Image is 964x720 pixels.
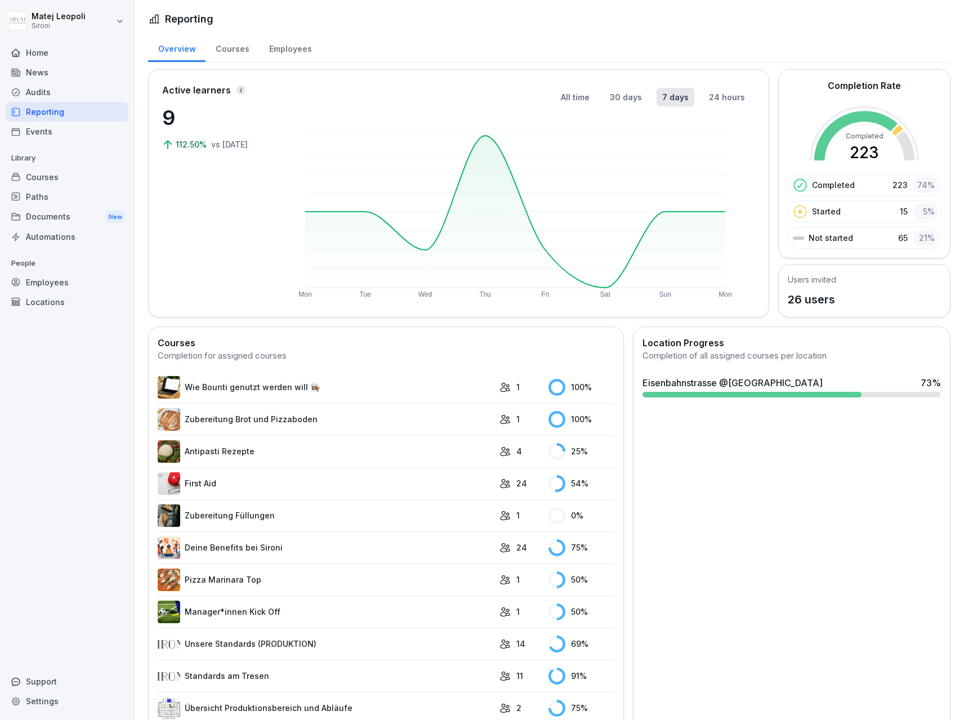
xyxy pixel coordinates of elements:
div: 75 % [548,539,615,556]
a: Manager*innen Kick Off [158,601,494,623]
a: DocumentsNew [6,207,128,227]
p: 223 [892,179,908,191]
div: 50 % [548,571,615,588]
div: 54 % [548,475,615,492]
a: Unsere Standards (PRODUKTION) [158,633,494,655]
text: Wed [418,290,432,298]
button: 30 days [604,88,648,106]
div: 0 % [548,507,615,524]
text: Sat [600,290,611,298]
p: 14 [516,638,525,650]
div: Completion of all assigned courses per location [642,350,941,363]
img: bqcw87wt3eaim098drrkbvff.png [158,376,180,399]
text: Thu [479,290,491,298]
h2: Completion Rate [828,79,901,92]
img: p05qwohz0o52ysbx64gsjie8.png [158,504,180,527]
p: Matej Leopoli [32,12,86,21]
img: lqv555mlp0nk8rvfp4y70ul5.png [158,633,180,655]
a: Locations [6,292,128,312]
p: 2 [516,702,521,714]
p: Sironi [32,22,86,30]
p: 15 [900,205,908,217]
a: First Aid [158,472,494,495]
a: Automations [6,227,128,247]
a: Home [6,43,128,62]
p: 11 [516,670,523,682]
div: 73 % [921,376,941,390]
a: Employees [259,33,322,62]
p: Completed [812,179,855,191]
a: Courses [6,167,128,187]
p: 26 users [788,291,836,308]
div: Support [6,672,128,691]
p: 1 [516,509,520,521]
h2: Location Progress [642,336,941,350]
p: 1 [516,574,520,585]
p: 24 [516,542,527,553]
p: Library [6,149,128,167]
div: Completion for assigned courses [158,350,614,363]
a: Zubereitung Füllungen [158,504,494,527]
a: News [6,62,128,82]
a: Übersicht Produktionsbereich und Abläufe [158,697,494,719]
div: Eisenbahnstrasse @[GEOGRAPHIC_DATA] [642,376,823,390]
a: Employees [6,272,128,292]
img: ovcsqbf2ewum2utvc3o527vw.png [158,472,180,495]
text: Sun [659,290,671,298]
button: 7 days [657,88,694,106]
a: Overview [148,33,206,62]
img: qv31ye6da0ab8wtu5n9xmwyd.png [158,536,180,559]
p: Active learners [162,83,231,97]
p: People [6,254,128,272]
p: Not started [809,232,853,244]
h2: Courses [158,336,614,350]
div: 50 % [548,603,615,620]
p: 1 [516,413,520,425]
p: 65 [898,232,908,244]
a: Antipasti Rezepte [158,440,494,463]
a: Events [6,122,128,141]
p: 4 [516,445,522,457]
p: 1 [516,381,520,393]
a: Wie Bounti genutzt werden will 👩🏽‍🍳 [158,376,494,399]
div: 100 % [548,411,615,428]
a: Paths [6,187,128,207]
a: Reporting [6,102,128,122]
h5: Users invited [788,274,836,285]
img: w9nobtcttnghg4wslidxrrlr.png [158,408,180,431]
div: 5 % [913,203,938,220]
img: pak3lu93rb7wwt42kbfr1gbm.png [158,440,180,463]
a: Pizza Marinara Top [158,569,494,591]
a: Zubereitung Brot und Pizzaboden [158,408,494,431]
text: Mon [298,290,311,298]
p: Started [812,205,841,217]
text: Tue [359,290,371,298]
div: New [106,211,125,223]
div: 100 % [548,379,615,396]
div: 25 % [548,443,615,460]
h1: Reporting [165,11,213,26]
a: Standards am Tresen [158,665,494,687]
img: i4ui5288c8k9896awxn1tre9.png [158,601,180,623]
img: jnx4cumldtmuu36vvhh5e6s9.png [158,569,180,591]
p: 9 [162,102,275,133]
p: 1 [516,606,520,618]
div: Documents [6,207,128,227]
a: Audits [6,82,128,102]
p: 112.50% [176,138,209,150]
a: Settings [6,691,128,711]
a: Courses [206,33,259,62]
p: 24 [516,477,527,489]
img: lqv555mlp0nk8rvfp4y70ul5.png [158,665,180,687]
